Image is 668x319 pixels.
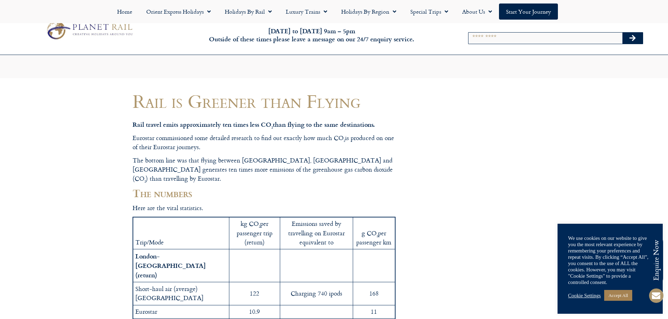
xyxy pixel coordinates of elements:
a: Accept All [604,290,632,301]
p: Eurostar commissioned some detailed research to find out exactly how much CO is produced on one o... [133,133,396,152]
td: 168 [353,282,395,305]
sub: 2 [144,179,146,183]
a: About Us [455,4,499,20]
sub: 2 [271,125,273,129]
a: Holidays by Region [334,4,403,20]
h2: The numbers [133,187,396,199]
a: Luxury Trains [279,4,334,20]
td: Charging 740 ipods [280,282,353,305]
td: Emissions saved by travelling on Eurostar equivalent to [280,217,353,249]
p: The bottom line was that flying between [GEOGRAPHIC_DATA], [GEOGRAPHIC_DATA] and [GEOGRAPHIC_DATA... [133,156,396,183]
img: Planet Rail Train Holidays Logo [43,19,135,41]
sub: 2 [344,138,345,143]
a: Start your Journey [499,4,558,20]
a: Holidays by Rail [218,4,279,20]
h1: Rail is Greener than Flying [133,91,396,111]
sub: 2 [377,233,378,238]
td: 10.9 [229,305,280,319]
strong: Rail travel emits approximately ten times less CO than flying to the same destinations. [133,120,375,129]
a: Orient Express Holidays [139,4,218,20]
td: g CO per passenger km [353,217,395,249]
button: Search [622,33,643,44]
div: We use cookies on our website to give you the most relevant experience by remembering your prefer... [568,235,652,285]
a: Cookie Settings [568,292,601,299]
td: 122 [229,282,280,305]
p: Here are the vital statistics. [133,203,396,213]
a: Home [110,4,139,20]
h6: [DATE] to [DATE] 9am – 5pm Outside of these times please leave a message on our 24/7 enquiry serv... [180,27,444,43]
td: kg CO per passenger trip (return) [229,217,280,249]
a: Special Trips [403,4,455,20]
strong: London-[GEOGRAPHIC_DATA] (return) [135,251,206,280]
td: Short-haul air (average) [GEOGRAPHIC_DATA] [133,282,229,305]
nav: Menu [4,4,664,20]
td: 11 [353,305,395,319]
td: Eurostar [133,305,229,319]
sub: 2 [259,224,260,229]
td: Trip/Mode [133,217,229,249]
